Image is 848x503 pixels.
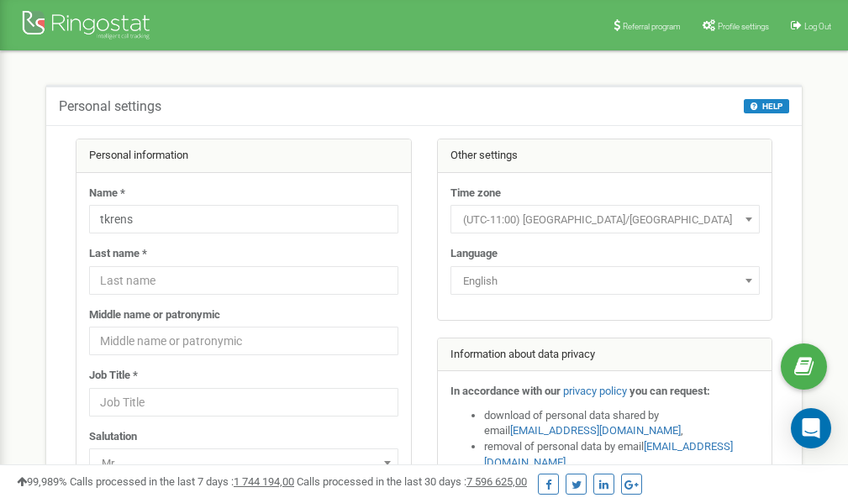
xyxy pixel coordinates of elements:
u: 7 596 625,00 [466,475,527,488]
label: Time zone [450,186,501,202]
input: Job Title [89,388,398,417]
span: Log Out [804,22,831,31]
span: Mr. [89,448,398,477]
div: Personal information [76,139,411,173]
strong: you can request: [629,385,710,397]
label: Job Title * [89,368,138,384]
h5: Personal settings [59,99,161,114]
span: Profile settings [718,22,769,31]
label: Name * [89,186,125,202]
span: Calls processed in the last 7 days : [70,475,294,488]
span: English [450,266,760,295]
u: 1 744 194,00 [234,475,294,488]
span: Mr. [95,452,392,475]
input: Name [89,205,398,233]
a: privacy policy [563,385,627,397]
a: [EMAIL_ADDRESS][DOMAIN_NAME] [510,424,681,437]
input: Last name [89,266,398,295]
label: Language [450,246,498,262]
span: (UTC-11:00) Pacific/Midway [456,208,754,232]
span: (UTC-11:00) Pacific/Midway [450,205,760,233]
li: download of personal data shared by email , [484,408,760,439]
strong: In accordance with our [450,385,561,397]
div: Information about data privacy [438,338,772,372]
span: Referral program [623,22,681,31]
div: Other settings [438,139,772,173]
span: English [456,270,754,293]
span: 99,989% [17,475,67,488]
button: HELP [744,99,789,113]
label: Last name * [89,246,147,262]
div: Open Intercom Messenger [791,408,831,448]
label: Salutation [89,429,137,445]
li: removal of personal data by email , [484,439,760,470]
span: Calls processed in the last 30 days : [297,475,527,488]
input: Middle name or patronymic [89,327,398,355]
label: Middle name or patronymic [89,307,220,323]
